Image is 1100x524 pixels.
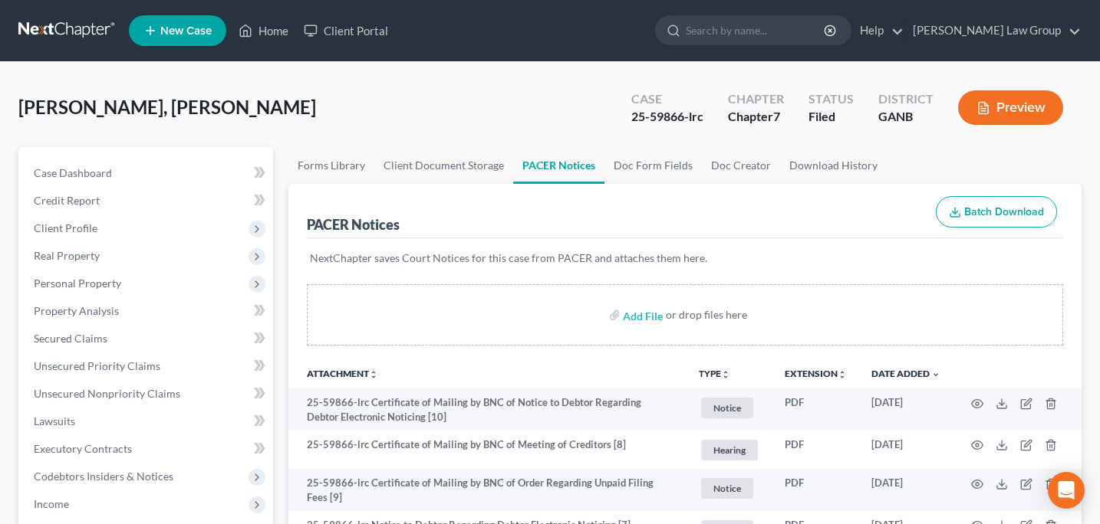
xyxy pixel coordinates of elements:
span: Batch Download [964,205,1044,218]
span: Executory Contracts [34,442,132,455]
div: Status [809,90,854,108]
div: Filed [809,108,854,126]
i: unfold_more [838,370,847,379]
i: expand_more [931,370,940,379]
span: Case Dashboard [34,166,112,179]
div: or drop files here [666,307,747,323]
span: Credit Report [34,194,100,207]
a: Doc Creator [702,147,780,184]
a: Attachmentunfold_more [307,368,378,379]
a: Notice [699,476,760,501]
div: Chapter [728,108,784,126]
div: PACER Notices [307,215,400,234]
input: Search by name... [686,16,826,44]
span: Client Profile [34,221,97,234]
a: Doc Form Fields [604,147,702,184]
td: PDF [772,469,859,511]
span: New Case [160,25,212,37]
a: PACER Notices [513,147,604,184]
a: Case Dashboard [21,159,273,187]
a: Unsecured Priority Claims [21,352,273,380]
i: unfold_more [369,370,378,379]
a: Client Portal [296,17,396,44]
span: Codebtors Insiders & Notices [34,470,173,483]
span: Personal Property [34,277,121,290]
span: Income [34,497,69,510]
span: [PERSON_NAME], [PERSON_NAME] [18,96,316,118]
div: 25-59866-lrc [631,108,703,126]
span: Real Property [34,249,100,262]
a: Executory Contracts [21,435,273,463]
span: Unsecured Priority Claims [34,359,160,372]
td: 25-59866-lrc Certificate of Mailing by BNC of Notice to Debtor Regarding Debtor Electronic Notici... [288,388,687,431]
span: Property Analysis [34,304,119,317]
a: [PERSON_NAME] Law Group [905,17,1081,44]
a: Extensionunfold_more [785,368,847,379]
div: Chapter [728,90,784,108]
td: [DATE] [859,388,953,431]
span: Notice [701,478,753,499]
a: Property Analysis [21,297,273,325]
a: Notice [699,395,760,421]
span: Secured Claims [34,332,107,345]
a: Download History [780,147,887,184]
a: Unsecured Nonpriority Claims [21,380,273,408]
a: Date Added expand_more [871,368,940,379]
i: unfold_more [721,370,730,379]
td: [DATE] [859,469,953,511]
p: NextChapter saves Court Notices for this case from PACER and attaches them here. [310,251,1061,266]
td: PDF [772,388,859,431]
a: Lawsuits [21,408,273,435]
button: Batch Download [936,196,1057,228]
td: [DATE] [859,431,953,470]
td: 25-59866-lrc Certificate of Mailing by BNC of Order Regarding Unpaid Filing Fees [9] [288,469,687,511]
div: Open Intercom Messenger [1048,472,1085,509]
div: Case [631,90,703,108]
a: Credit Report [21,187,273,215]
a: Forms Library [288,147,374,184]
div: District [878,90,934,108]
button: TYPEunfold_more [699,369,730,379]
td: 25-59866-lrc Certificate of Mailing by BNC of Meeting of Creditors [8] [288,431,687,470]
span: Hearing [701,440,758,460]
a: Home [231,17,296,44]
span: 7 [773,109,780,123]
span: Notice [701,398,753,418]
a: Client Document Storage [374,147,513,184]
a: Help [852,17,904,44]
span: Unsecured Nonpriority Claims [34,387,180,400]
div: GANB [878,108,934,126]
button: Preview [958,90,1063,125]
td: PDF [772,431,859,470]
a: Hearing [699,437,760,463]
span: Lawsuits [34,414,75,427]
a: Secured Claims [21,325,273,352]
